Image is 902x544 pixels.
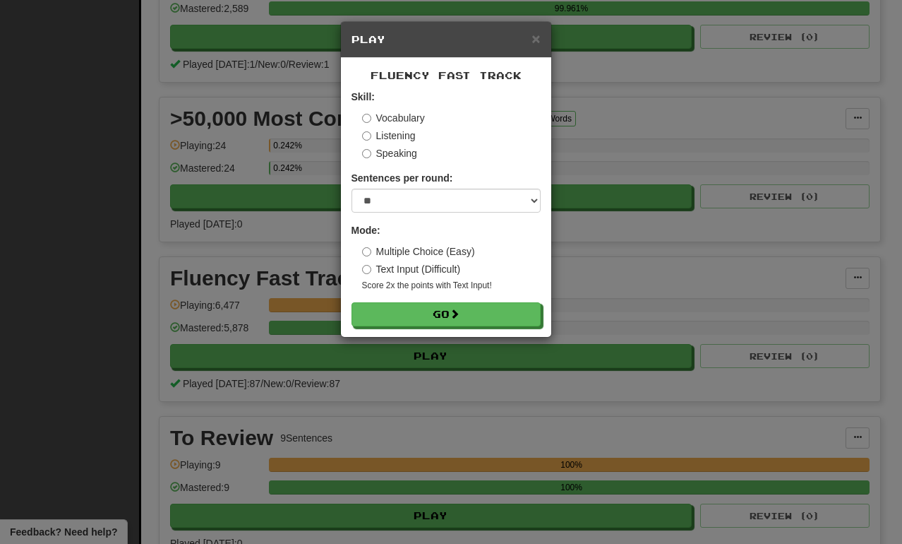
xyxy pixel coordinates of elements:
[362,149,371,158] input: Speaking
[362,131,371,141] input: Listening
[362,247,371,256] input: Multiple Choice (Easy)
[362,146,417,160] label: Speaking
[362,280,541,292] small: Score 2x the points with Text Input !
[362,111,425,125] label: Vocabulary
[362,265,371,274] input: Text Input (Difficult)
[531,31,540,46] button: Close
[371,69,522,81] span: Fluency Fast Track
[351,91,375,102] strong: Skill:
[362,262,461,276] label: Text Input (Difficult)
[351,32,541,47] h5: Play
[531,30,540,47] span: ×
[362,244,475,259] label: Multiple Choice (Easy)
[351,225,380,236] strong: Mode:
[362,129,416,143] label: Listening
[362,114,371,123] input: Vocabulary
[351,302,541,326] button: Go
[351,171,453,185] label: Sentences per round:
